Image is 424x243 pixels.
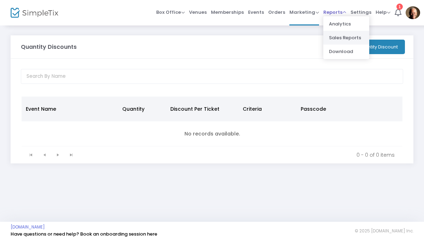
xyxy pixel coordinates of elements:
div: 1 [396,4,403,10]
th: Quantity [118,97,166,121]
span: Memberships [211,3,244,21]
div: Data table [22,97,402,146]
h3: Quantity Discounts [21,44,77,50]
li: Analytics [323,17,369,31]
span: Event Name [26,105,56,112]
button: Create Quantity Discount [334,40,405,54]
span: © 2025 [DOMAIN_NAME] Inc. [355,228,413,234]
span: Marketing [289,9,319,16]
a: Have questions or need help? Book an onboarding session here [11,231,157,237]
li: Sales Reports [323,31,369,45]
kendo-pager-info: 0 - 0 of 0 items [83,151,395,158]
span: Orders [268,3,285,21]
span: Settings [351,3,371,21]
span: Box Office [156,9,185,16]
span: Events [248,3,264,21]
span: Reports [323,9,346,16]
li: Download [323,45,369,58]
a: [DOMAIN_NAME] [11,224,45,230]
th: Discount Per Ticket [166,97,238,121]
input: Search By Name [21,69,404,84]
span: Venues [189,3,207,21]
td: No records available. [22,121,402,146]
th: Criteria [238,97,296,121]
span: Help [376,9,390,16]
th: Passcode [296,97,354,121]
